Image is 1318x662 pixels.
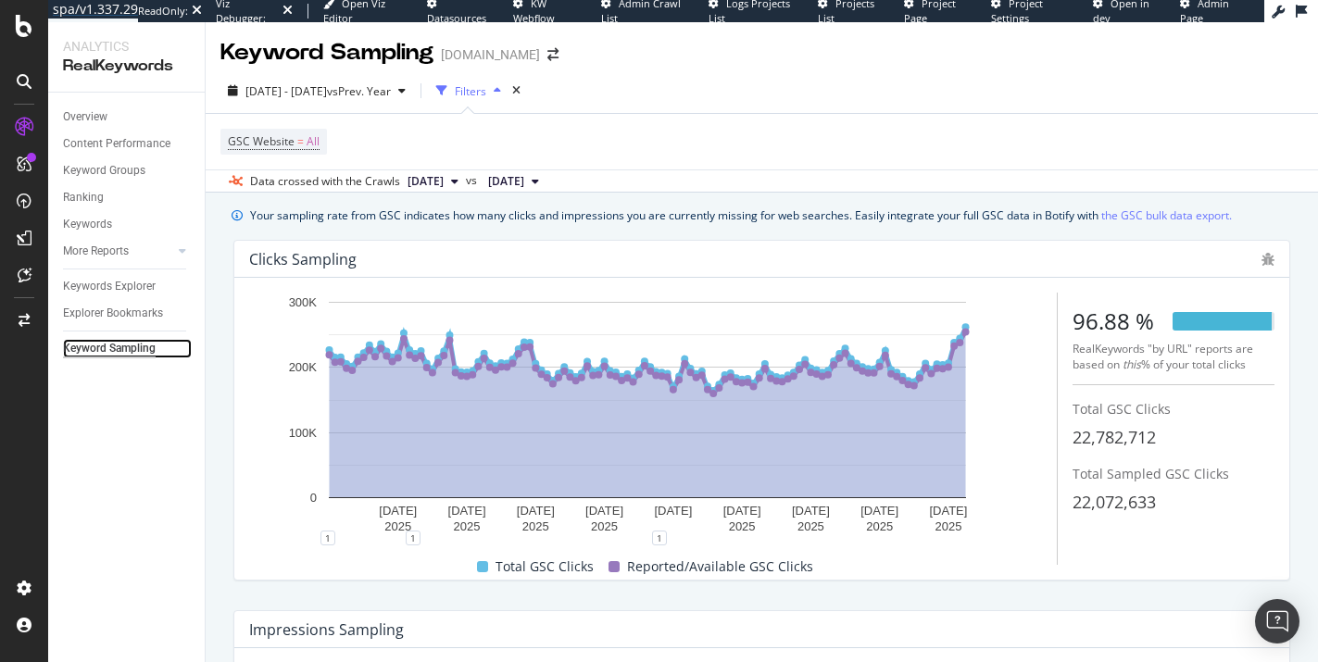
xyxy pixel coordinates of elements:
[1073,426,1156,448] span: 22,782,712
[250,206,1232,225] div: Your sampling rate from GSC indicates how many clicks and impressions you are currently missing f...
[249,620,404,639] div: Impressions Sampling
[1255,599,1299,643] div: Open Intercom Messenger
[63,339,156,358] div: Keyword Sampling
[63,304,192,323] a: Explorer Bookmarks
[289,295,318,309] text: 300K
[307,129,320,155] span: All
[1101,206,1232,225] a: the GSC bulk data export.
[63,56,190,77] div: RealKeywords
[797,519,824,533] text: 2025
[63,188,192,207] a: Ranking
[63,161,192,181] a: Keyword Groups
[63,107,107,127] div: Overview
[63,134,192,154] a: Content Performance
[429,76,508,106] button: Filters
[63,134,170,154] div: Content Performance
[250,173,400,190] div: Data crossed with the Crawls
[522,519,549,533] text: 2025
[455,83,486,99] div: Filters
[935,519,961,533] text: 2025
[427,11,486,25] span: Datasources
[249,293,1046,538] svg: A chart.
[245,83,327,99] span: [DATE] - [DATE]
[1123,356,1141,372] i: this
[63,37,190,56] div: Analytics
[289,426,318,440] text: 100K
[232,206,1292,225] div: info banner
[138,4,188,19] div: ReadOnly:
[652,531,667,545] div: 1
[408,173,444,190] span: 2025 Aug. 20th
[379,504,417,518] text: [DATE]
[63,188,104,207] div: Ranking
[63,215,112,234] div: Keywords
[249,250,357,269] div: Clicks Sampling
[448,504,486,518] text: [DATE]
[63,242,173,261] a: More Reports
[627,556,813,578] span: Reported/Available GSC Clicks
[297,133,304,149] span: =
[320,531,335,545] div: 1
[384,519,411,533] text: 2025
[289,361,318,375] text: 200K
[585,504,623,518] text: [DATE]
[441,45,540,64] div: [DOMAIN_NAME]
[63,161,145,181] div: Keyword Groups
[1073,341,1274,372] div: RealKeywords "by URL" reports are based on % of your total clicks
[400,170,466,193] button: [DATE]
[866,519,893,533] text: 2025
[654,504,692,518] text: [DATE]
[63,215,192,234] a: Keywords
[591,519,618,533] text: 2025
[228,133,295,149] span: GSC Website
[1073,400,1171,418] span: Total GSC Clicks
[63,277,156,296] div: Keywords Explorer
[406,531,421,545] div: 1
[1073,465,1229,482] span: Total Sampled GSC Clicks
[723,504,761,518] text: [DATE]
[310,491,317,505] text: 0
[454,519,481,533] text: 2025
[547,48,559,61] div: arrow-right-arrow-left
[1073,306,1154,337] div: 96.88 %
[327,83,391,99] span: vs Prev. Year
[517,504,555,518] text: [DATE]
[63,277,192,296] a: Keywords Explorer
[481,170,546,193] button: [DATE]
[496,556,594,578] span: Total GSC Clicks
[63,304,163,323] div: Explorer Bookmarks
[466,172,481,189] span: vs
[792,504,830,518] text: [DATE]
[220,76,413,106] button: [DATE] - [DATE]vsPrev. Year
[860,504,898,518] text: [DATE]
[729,519,756,533] text: 2025
[929,504,967,518] text: [DATE]
[63,242,129,261] div: More Reports
[220,37,433,69] div: Keyword Sampling
[63,339,192,358] a: Keyword Sampling
[1262,253,1274,266] div: bug
[63,107,192,127] a: Overview
[488,173,524,190] span: 2024 Jul. 17th
[1073,491,1156,513] span: 22,072,633
[508,81,524,100] div: times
